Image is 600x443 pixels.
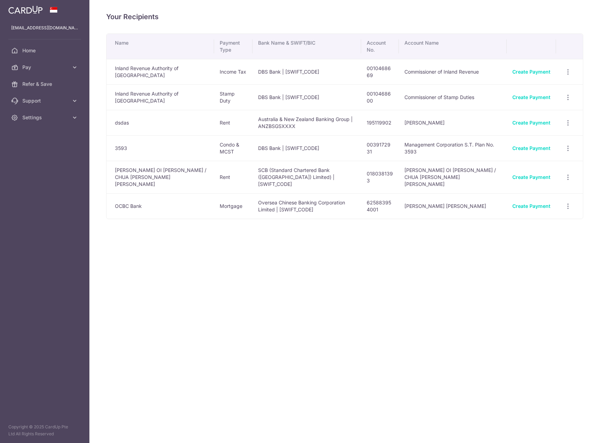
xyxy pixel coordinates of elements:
td: Commissioner of Inland Revenue [399,59,507,84]
td: [PERSON_NAME] [399,110,507,135]
td: 625883954001 [361,193,399,219]
td: [PERSON_NAME] OI [PERSON_NAME] / CHUA [PERSON_NAME] [PERSON_NAME] [399,161,507,193]
td: 0010468600 [361,84,399,110]
td: 0010468669 [361,59,399,84]
span: Refer & Save [22,81,68,88]
td: Inland Revenue Authority of [GEOGRAPHIC_DATA] [107,59,214,84]
td: OCBC Bank [107,193,214,219]
a: Create Payment [512,145,550,151]
td: 0039172931 [361,135,399,161]
td: dsdas [107,110,214,135]
th: Account Name [399,34,507,59]
th: Bank Name & SWIFT/BIC [253,34,361,59]
th: Account No. [361,34,399,59]
td: Rent [214,110,253,135]
td: 3593 [107,135,214,161]
td: Rent [214,161,253,193]
span: Settings [22,114,68,121]
img: CardUp [8,6,43,14]
td: Inland Revenue Authority of [GEOGRAPHIC_DATA] [107,84,214,110]
td: DBS Bank | [SWIFT_CODE] [253,84,361,110]
th: Payment Type [214,34,253,59]
td: 195119902 [361,110,399,135]
td: Management Corporation S.T. Plan No. 3593 [399,135,507,161]
td: Oversea Chinese Banking Corporation Limited | [SWIFT_CODE] [253,193,361,219]
span: Support [22,97,68,104]
td: Stamp Duty [214,84,253,110]
td: [PERSON_NAME] OI [PERSON_NAME] / CHUA [PERSON_NAME] [PERSON_NAME] [107,161,214,193]
td: [PERSON_NAME] [PERSON_NAME] [399,193,507,219]
th: Name [107,34,214,59]
td: DBS Bank | [SWIFT_CODE] [253,59,361,84]
a: Create Payment [512,120,550,126]
td: Condo & MCST [214,135,253,161]
td: SCB (Standard Chartered Bank ([GEOGRAPHIC_DATA]) Limited) | [SWIFT_CODE] [253,161,361,193]
span: Home [22,47,68,54]
p: [EMAIL_ADDRESS][DOMAIN_NAME] [11,24,78,31]
a: Create Payment [512,69,550,75]
td: DBS Bank | [SWIFT_CODE] [253,135,361,161]
iframe: Opens a widget where you can find more information [555,422,593,440]
td: 0180381393 [361,161,399,193]
td: Australia & New Zealand Banking Group | ANZBSGSXXXX [253,110,361,135]
a: Create Payment [512,174,550,180]
a: Create Payment [512,94,550,100]
span: Pay [22,64,68,71]
h4: Your Recipients [106,11,583,22]
a: Create Payment [512,203,550,209]
td: Commissioner of Stamp Duties [399,84,507,110]
td: Income Tax [214,59,253,84]
td: Mortgage [214,193,253,219]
